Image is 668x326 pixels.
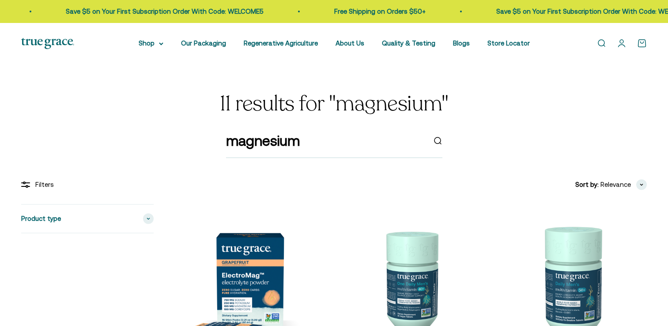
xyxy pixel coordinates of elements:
a: Our Packaging [181,39,226,47]
summary: Product type [21,205,154,233]
span: Sort by: [575,179,599,190]
a: Blogs [453,39,470,47]
a: About Us [336,39,364,47]
p: Save $5 on Your First Subscription Order With Code: WELCOME5 [61,6,259,17]
input: Search [226,129,426,152]
a: Store Locator [487,39,530,47]
a: Quality & Testing [382,39,435,47]
a: Regenerative Agriculture [244,39,318,47]
button: Relevance [600,179,647,190]
span: Product type [21,213,61,224]
div: Filters [21,179,154,190]
span: Relevance [600,179,631,190]
h1: 11 results for "magnesium" [21,92,647,116]
a: Free Shipping on Orders $50+ [330,8,421,15]
summary: Shop [139,38,163,49]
